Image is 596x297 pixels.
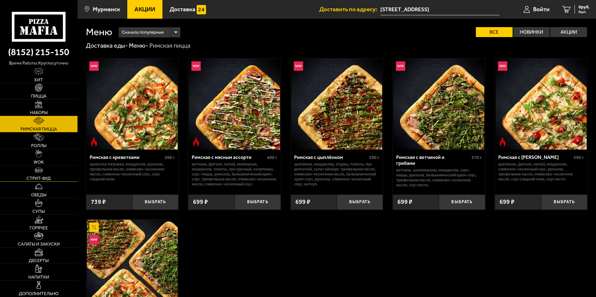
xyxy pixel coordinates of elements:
[26,176,51,181] span: Стрит-фуд
[29,259,49,263] span: Десерты
[188,59,281,150] a: НовинкаОстрое блюдоРимская с мясным ассорти
[91,199,106,205] span: 739 ₽
[89,235,99,244] img: Новинка
[19,292,59,296] span: Дополнительно
[129,42,148,49] a: Меню-
[295,199,310,205] span: 699 ₽
[30,111,48,115] span: Наборы
[132,194,178,210] button: Выбрать
[149,42,190,50] div: Римская пицца
[396,168,482,188] p: ветчина, шампиньоны, моцарелла, соус-пицца, руккола, бальзамический крем-соус, трюфельное масло, ...
[319,6,380,12] span: Доставить по адресу:
[550,27,587,37] label: Акции
[541,194,587,210] button: Выбрать
[496,59,587,150] img: Римская с томатами черри
[439,194,485,210] button: Выбрать
[500,199,514,205] span: 699 ₽
[31,144,46,148] span: Роллы
[86,42,128,49] a: Доставка еды-
[193,199,208,205] span: 699 ₽
[134,6,155,12] span: Акции
[89,61,99,71] img: Новинка
[337,194,383,210] button: Выбрать
[31,94,46,98] span: Пицца
[498,61,507,71] img: Новинка
[495,59,587,150] a: НовинкаОстрое блюдоРимская с томатами черри
[192,162,277,187] p: ветчина, [PERSON_NAME], пепперони, моцарелла, томаты, лук красный, халапеньо, соус-пицца, руккола...
[90,162,175,182] p: креветка тигровая, моцарелла, руккола, трюфельное масло, оливково-чесночное масло, сливочно-чесно...
[498,162,584,182] p: цыпленок, [PERSON_NAME], моцарелла, сливочно-чесночный соус, руккола, трюфельное масло, оливково-...
[89,137,99,146] img: Острое блюдо
[533,6,550,12] span: Войти
[369,155,379,160] span: 390 г
[28,275,49,280] span: Напитки
[34,78,43,82] span: Хит
[191,61,201,71] img: Новинка
[197,5,206,14] img: 15daf4d41897b9f0e9f617042186c801.svg
[498,137,507,146] img: Острое блюдо
[294,154,368,160] div: Римская с цыплёнком
[32,209,45,214] span: Супы
[192,154,265,160] div: Римская с мясным ассорти
[21,127,57,132] span: Римская пицца
[513,27,550,37] label: Новинки
[90,154,163,160] div: Римская с креветками
[380,4,500,15] input: Ваш адрес доставки
[30,226,48,230] span: Горячее
[579,5,590,9] span: 0 руб.
[235,194,281,210] button: Выбрать
[189,59,280,150] img: Римская с мясным ассорти
[18,242,60,247] span: Салаты и закуски
[393,59,485,150] a: НовинкаРимская с ветчиной и грибами
[170,6,195,12] span: Доставка
[393,59,484,150] img: Римская с ветчиной и грибами
[86,27,112,37] h1: Меню
[291,59,383,150] a: НовинкаРимская с цыплёнком
[291,59,382,150] img: Римская с цыплёнком
[122,26,164,38] span: Сначала популярные
[31,193,46,197] span: Обеды
[86,59,179,150] a: НовинкаОстрое блюдоРимская с креветками
[472,155,482,160] span: 370 г
[165,155,175,160] span: 360 г
[476,27,513,37] label: Все
[294,61,303,71] img: Новинка
[396,61,405,71] img: Новинка
[89,223,99,232] img: Акционный
[267,155,277,160] span: 400 г
[498,154,572,160] div: Римская с [PERSON_NAME]
[34,160,44,165] span: WOK
[574,155,584,160] span: 390 г
[579,10,590,14] span: 0 шт.
[93,6,120,12] span: Мурманск
[294,162,380,187] p: цыпленок, моцарелла, огурец, томаты, лук репчатый, салат айсберг, трюфельное масло, оливково-чесн...
[191,137,201,146] img: Острое блюдо
[397,199,412,205] span: 699 ₽
[396,154,470,166] div: Римская с ветчиной и грибами
[87,59,178,150] img: Римская с креветками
